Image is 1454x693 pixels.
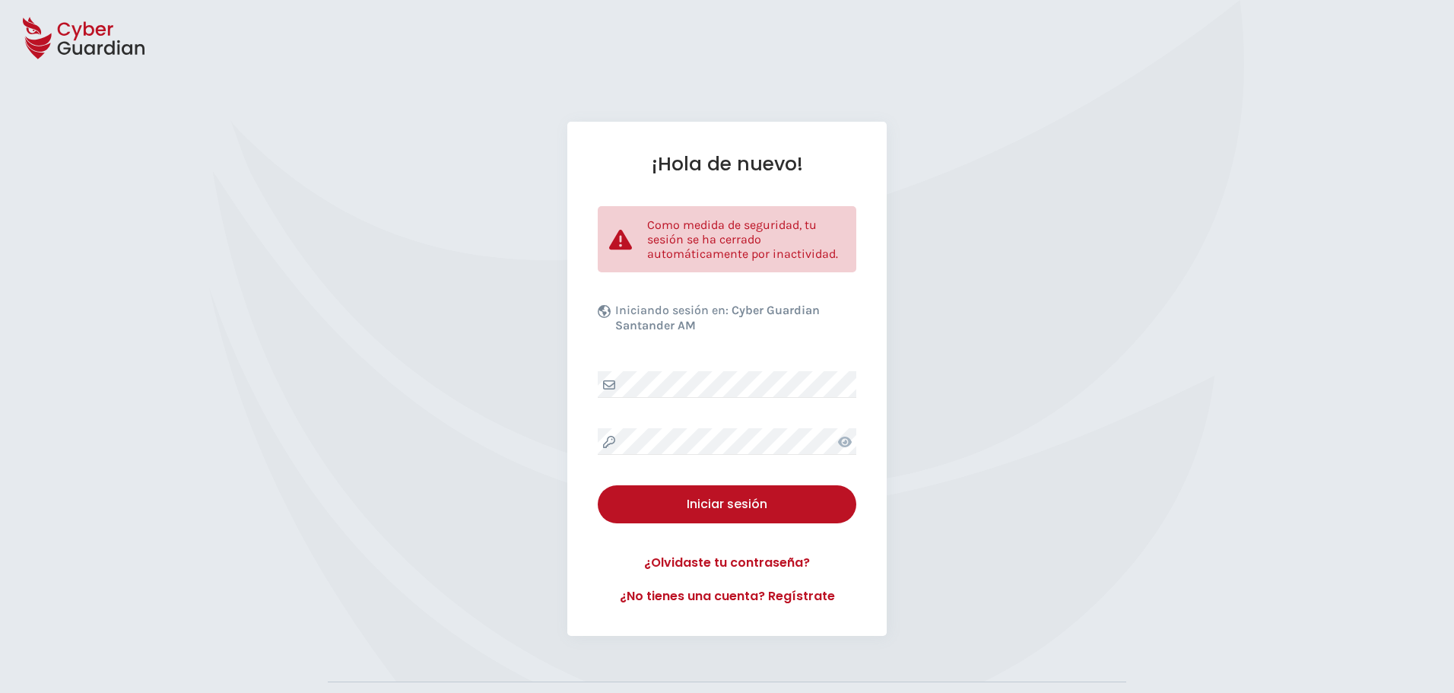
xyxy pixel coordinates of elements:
p: Como medida de seguridad, tu sesión se ha cerrado automáticamente por inactividad. [647,218,845,261]
b: Cyber Guardian Santander AM [615,303,820,332]
h1: ¡Hola de nuevo! [598,152,856,176]
div: Iniciar sesión [609,495,845,513]
p: Iniciando sesión en: [615,303,852,341]
a: ¿Olvidaste tu contraseña? [598,554,856,572]
button: Iniciar sesión [598,485,856,523]
a: ¿No tienes una cuenta? Regístrate [598,587,856,606]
